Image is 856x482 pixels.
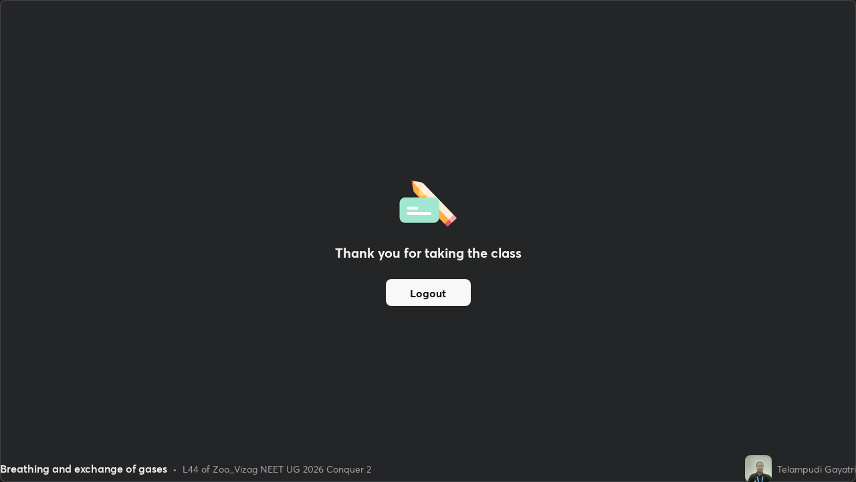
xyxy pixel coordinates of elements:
img: 06370376e3c44778b92783d89618c6a2.jpg [745,455,772,482]
img: offlineFeedback.1438e8b3.svg [399,176,457,227]
button: Logout [386,279,471,306]
div: L44 of Zoo_Vizag NEET UG 2026 Conquer 2 [183,462,371,476]
div: Telampudi Gayatri [777,462,856,476]
h2: Thank you for taking the class [335,243,522,263]
div: • [173,462,177,476]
